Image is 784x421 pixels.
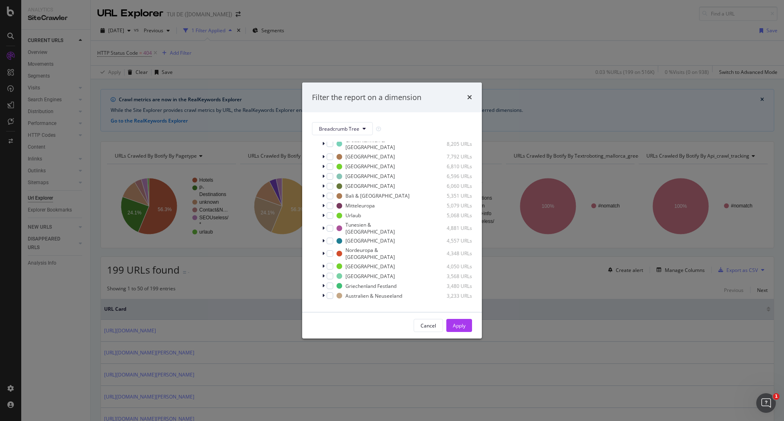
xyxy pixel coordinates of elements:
div: [GEOGRAPHIC_DATA] [345,183,395,189]
div: times [467,92,472,103]
div: [GEOGRAPHIC_DATA] [345,163,395,170]
div: 4,557 URLs [432,237,472,244]
div: Nordeuropa & [GEOGRAPHIC_DATA] [345,247,423,261]
div: 4,881 URLs [432,225,472,232]
span: Breadcrumb Tree [319,125,359,132]
span: 1 [773,393,780,400]
div: modal [302,82,482,339]
div: 3,480 URLs [432,283,472,290]
div: [GEOGRAPHIC_DATA] [345,173,395,180]
div: 5,068 URLs [432,212,472,219]
button: Breadcrumb Tree [312,122,373,135]
div: Tunesien & [GEOGRAPHIC_DATA] [345,221,421,235]
div: 6,060 URLs [432,183,472,189]
div: Australien & Neuseeland [345,292,402,299]
div: Apply [453,322,465,329]
div: 5,351 URLs [432,192,472,199]
div: Großbritannien & [GEOGRAPHIC_DATA] [345,137,425,151]
div: 4,348 URLs [434,250,472,257]
div: 5,079 URLs [432,202,472,209]
button: Cancel [414,319,443,332]
div: Urlaub [345,212,361,219]
div: 7,792 URLs [432,153,472,160]
div: 3,568 URLs [432,273,472,280]
div: [GEOGRAPHIC_DATA] [345,153,395,160]
div: 6,596 URLs [432,173,472,180]
div: Cancel [421,322,436,329]
div: Mitteleuropa [345,202,375,209]
div: [GEOGRAPHIC_DATA] [345,273,395,280]
div: [GEOGRAPHIC_DATA] [345,237,395,244]
div: [GEOGRAPHIC_DATA] [345,263,395,270]
div: 8,205 URLs [437,140,472,147]
iframe: Intercom live chat [756,393,776,413]
div: 3,233 URLs [432,292,472,299]
div: Filter the report on a dimension [312,92,421,103]
div: Griechenland Festland [345,283,396,290]
button: Apply [446,319,472,332]
div: 6,810 URLs [432,163,472,170]
div: 4,050 URLs [432,263,472,270]
div: Bali & [GEOGRAPHIC_DATA] [345,192,410,199]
